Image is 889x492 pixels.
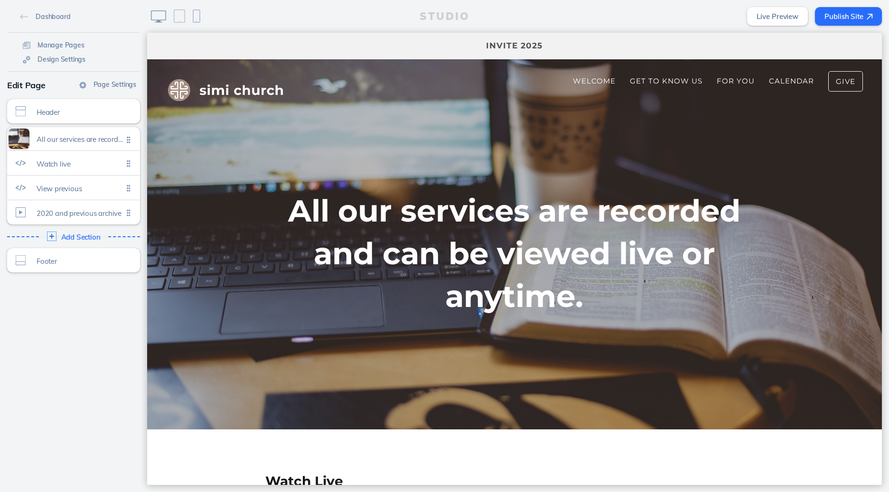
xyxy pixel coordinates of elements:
img: icon-vertical-dots@2x.png [127,160,129,167]
img: icon-pages@2x.png [23,42,30,49]
img: icon-vertical-dots@2x.png [127,185,129,192]
img: icon-vertical-dots@2x.png [129,209,131,216]
p: Watch Live [118,439,617,458]
span: Page Settings [94,80,136,89]
div: Edit Page [7,76,140,94]
img: icon-desktop@2x.png [151,10,166,23]
img: icon-section-type-media@2x.png [16,207,26,217]
span: Calendar [622,44,667,53]
img: icon-back-arrow@2x.png [20,14,28,19]
a: Calendar [615,38,674,58]
img: bbd90a6f-92e8-4357-8b48-7f93766cba1c.png [19,38,138,76]
img: icon-vertical-dots@2x.png [127,209,129,216]
img: icon-arrow-ne@2x.png [867,14,873,20]
a: For You [562,38,615,58]
span: Watch live [37,160,123,168]
span: All our services are recorded and can be viewed live or anytime. [37,135,123,143]
span: Give [689,44,708,53]
img: icon-tablet@2x.png [174,9,185,23]
span: Header [37,108,123,116]
button: Publish Site [815,7,882,26]
span: Footer [37,257,123,265]
img: icon-section-type-add@2x.png [47,232,56,241]
img: icon-section-type-embed@2x.png [16,158,26,168]
img: icon-section-type-embed@2x.png [16,183,26,193]
img: icon-vertical-dots@2x.png [129,185,131,192]
a: Get to Know Us [476,38,562,58]
span: Manage Pages [37,41,84,49]
span: Add Section [61,233,101,241]
span: INVITE 2025 [339,6,395,20]
img: icon-section-type-header@2x.png [16,106,26,116]
span: For You [570,44,608,53]
span: Design Settings [37,55,85,64]
img: icon-phone@2x.png [193,9,200,23]
img: icon-gears@2x.png [23,56,30,64]
img: icon-gear@2x.png [79,82,86,89]
a: Welcome [419,38,476,58]
img: icon-vertical-dots@2x.png [129,160,131,167]
span: Welcome [426,44,468,53]
a: Live Preview [747,7,808,26]
span: View previous [37,185,123,193]
img: icon-section-type-footer@2x.png [16,255,26,265]
span: Dashboard [36,12,70,21]
span: 2020 and previous archive [37,209,123,217]
span: Get to Know Us [483,44,555,53]
img: icon-vertical-dots@2x.png [129,136,131,143]
a: Give [681,38,716,59]
img: icon-vertical-dots@2x.png [127,136,129,143]
p: All our services are recorded and can be viewed live or anytime. [118,157,617,285]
